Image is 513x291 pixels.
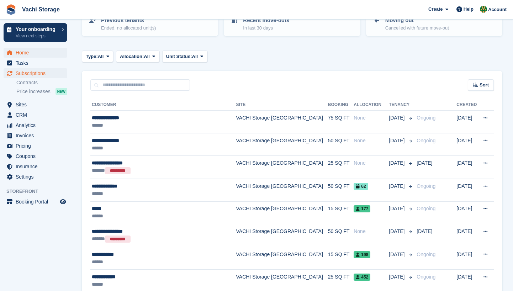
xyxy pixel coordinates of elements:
[385,25,449,32] p: Cancelled with future move-out
[389,137,406,144] span: [DATE]
[16,120,58,130] span: Analytics
[6,4,16,15] img: stora-icon-8386f47178a22dfd0bd8f6a31ec36ba5ce8667c1dd55bd0f319d3a0aa187defe.svg
[4,110,67,120] a: menu
[16,68,58,78] span: Subscriptions
[480,6,487,13] img: Anete
[464,6,474,13] span: Help
[417,160,432,166] span: [DATE]
[101,16,156,25] p: Previous tenants
[4,100,67,110] a: menu
[389,99,414,111] th: Tenancy
[236,201,328,224] td: VACHI Storage [GEOGRAPHIC_DATA]
[456,247,478,270] td: [DATE]
[480,81,489,89] span: Sort
[354,251,370,258] span: 198
[4,23,67,42] a: Your onboarding View next steps
[236,99,328,111] th: Site
[389,228,406,235] span: [DATE]
[328,179,354,201] td: 50 SQ FT
[354,137,389,144] div: None
[82,51,113,62] button: Type: All
[417,274,435,280] span: Ongoing
[354,205,370,212] span: 177
[4,162,67,171] a: menu
[16,48,58,58] span: Home
[328,133,354,156] td: 50 SQ FT
[328,224,354,247] td: 50 SQ FT
[328,111,354,133] td: 75 SQ FT
[236,224,328,247] td: VACHI Storage [GEOGRAPHIC_DATA]
[16,58,58,68] span: Tasks
[354,183,368,190] span: 62
[354,114,389,122] div: None
[389,273,406,281] span: [DATE]
[16,79,67,86] a: Contracts
[417,115,435,121] span: Ongoing
[162,51,207,62] button: Unit Status: All
[328,99,354,111] th: Booking
[389,114,406,122] span: [DATE]
[328,247,354,270] td: 15 SQ FT
[4,151,67,161] a: menu
[354,274,370,281] span: 452
[16,151,58,161] span: Coupons
[456,224,478,247] td: [DATE]
[456,111,478,133] td: [DATE]
[385,16,449,25] p: Moving out
[417,183,435,189] span: Ongoing
[16,27,58,32] p: Your onboarding
[456,156,478,179] td: [DATE]
[98,53,104,60] span: All
[389,205,406,212] span: [DATE]
[120,53,144,60] span: Allocation:
[456,99,478,111] th: Created
[417,206,435,211] span: Ongoing
[367,12,502,36] a: Moving out Cancelled with future move-out
[192,53,198,60] span: All
[456,201,478,224] td: [DATE]
[16,88,51,95] span: Price increases
[328,156,354,179] td: 25 SQ FT
[328,201,354,224] td: 15 SQ FT
[243,25,289,32] p: In last 30 days
[55,88,67,95] div: NEW
[4,120,67,130] a: menu
[86,53,98,60] span: Type:
[6,188,71,195] span: Storefront
[144,53,150,60] span: All
[16,33,58,39] p: View next steps
[16,131,58,141] span: Invoices
[354,99,389,111] th: Allocation
[16,172,58,182] span: Settings
[456,133,478,156] td: [DATE]
[19,4,63,15] a: Vachi Storage
[4,141,67,151] a: menu
[456,179,478,201] td: [DATE]
[417,138,435,143] span: Ongoing
[90,99,236,111] th: Customer
[166,53,192,60] span: Unit Status:
[4,58,67,68] a: menu
[354,228,389,235] div: None
[59,197,67,206] a: Preview store
[236,156,328,179] td: VACHI Storage [GEOGRAPHIC_DATA]
[4,68,67,78] a: menu
[83,12,217,36] a: Previous tenants Ended, no allocated unit(s)
[354,159,389,167] div: None
[224,12,359,36] a: Recent move-outs In last 30 days
[101,25,156,32] p: Ended, no allocated unit(s)
[16,88,67,95] a: Price increases NEW
[389,251,406,258] span: [DATE]
[16,162,58,171] span: Insurance
[16,141,58,151] span: Pricing
[488,6,507,13] span: Account
[236,133,328,156] td: VACHI Storage [GEOGRAPHIC_DATA]
[16,100,58,110] span: Sites
[417,228,432,234] span: [DATE]
[4,48,67,58] a: menu
[4,131,67,141] a: menu
[428,6,443,13] span: Create
[116,51,159,62] button: Allocation: All
[389,182,406,190] span: [DATE]
[417,252,435,257] span: Ongoing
